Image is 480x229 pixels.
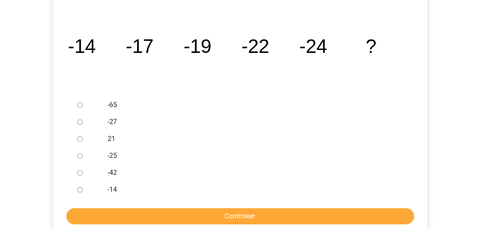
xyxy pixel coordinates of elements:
[108,168,400,178] label: -42
[108,100,400,110] label: -65
[125,36,153,57] tspan: -17
[183,36,211,57] tspan: -19
[108,151,400,161] label: -25
[299,36,327,57] tspan: -24
[108,185,400,195] label: -14
[366,36,376,57] tspan: ?
[108,134,400,144] label: 21
[241,36,269,57] tspan: -22
[108,117,400,127] label: -27
[68,36,95,57] tspan: -14
[66,208,414,224] input: Controleer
